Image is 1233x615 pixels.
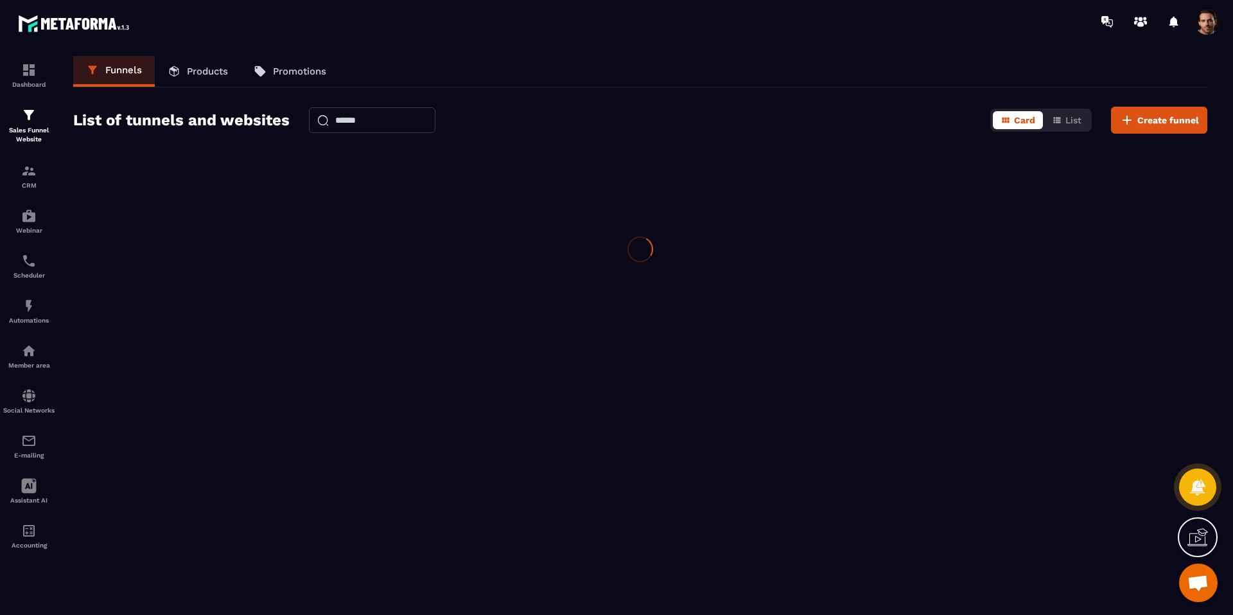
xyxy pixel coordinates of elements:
img: formation [21,62,37,78]
img: automations [21,343,37,359]
p: Promotions [273,66,326,77]
p: Webinar [3,227,55,234]
p: CRM [3,182,55,189]
a: formationformationCRM [3,154,55,199]
img: scheduler [21,253,37,269]
button: List [1044,111,1089,129]
a: formationformationDashboard [3,53,55,98]
img: accountant [21,523,37,539]
a: schedulerschedulerScheduler [3,244,55,289]
p: Automations [3,317,55,324]
button: Create funnel [1111,107,1207,134]
span: Card [1014,115,1035,125]
p: Scheduler [3,272,55,279]
img: logo [18,12,134,35]
a: automationsautomationsAutomations [3,289,55,334]
img: automations [21,298,37,314]
a: Assistant AI [3,468,55,513]
p: Social Networks [3,407,55,414]
a: automationsautomationsMember area [3,334,55,379]
span: Create funnel [1137,114,1199,127]
p: Sales Funnel Website [3,126,55,144]
p: E-mailing [3,452,55,459]
a: Products [155,56,241,87]
a: Promotions [241,56,339,87]
p: Dashboard [3,81,55,88]
p: Products [187,66,228,77]
h2: List of tunnels and websites [73,107,290,133]
p: Accounting [3,542,55,549]
span: List [1065,115,1081,125]
p: Funnels [105,64,142,76]
div: Mở cuộc trò chuyện [1179,564,1218,602]
img: social-network [21,388,37,404]
a: Funnels [73,56,155,87]
img: formation [21,163,37,179]
img: automations [21,208,37,224]
p: Assistant AI [3,497,55,504]
a: emailemailE-mailing [3,423,55,468]
button: Card [993,111,1043,129]
p: Member area [3,362,55,369]
img: email [21,433,37,449]
a: automationsautomationsWebinar [3,199,55,244]
a: formationformationSales Funnel Website [3,98,55,154]
a: accountantaccountantAccounting [3,513,55,558]
img: formation [21,107,37,123]
a: social-networksocial-networkSocial Networks [3,379,55,423]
